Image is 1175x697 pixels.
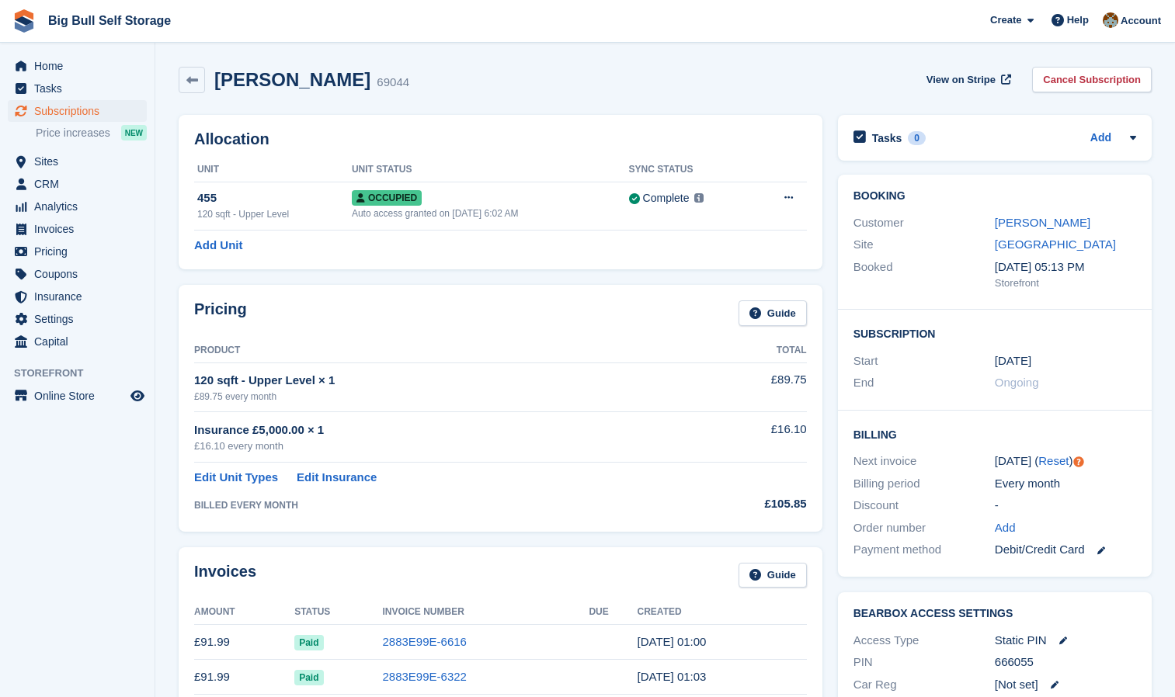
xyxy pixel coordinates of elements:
div: Car Reg [853,676,995,694]
a: menu [8,78,147,99]
th: Amount [194,600,294,625]
div: Customer [853,214,995,232]
span: Insurance [34,286,127,307]
span: Analytics [34,196,127,217]
td: £89.75 [692,362,807,411]
div: Start [853,352,995,370]
span: Storefront [14,366,155,381]
a: Reset [1038,454,1069,467]
td: £16.10 [692,412,807,463]
span: Settings [34,308,127,330]
a: Preview store [128,387,147,405]
a: menu [8,385,147,407]
td: £91.99 [194,625,294,660]
a: Guide [739,300,807,326]
a: menu [8,308,147,330]
a: Edit Unit Types [194,469,278,487]
span: Capital [34,331,127,352]
a: Add [995,519,1016,537]
time: 2025-06-20 00:03:12 UTC [638,670,707,683]
a: menu [8,55,147,77]
span: Create [990,12,1021,28]
a: Add [1090,130,1111,147]
span: CRM [34,173,127,195]
h2: [PERSON_NAME] [214,69,370,90]
th: Status [294,600,382,625]
div: Debit/Credit Card [995,541,1136,559]
span: Online Store [34,385,127,407]
th: Created [638,600,807,625]
h2: Booking [853,190,1136,203]
div: £89.75 every month [194,390,692,404]
a: menu [8,331,147,352]
span: View on Stripe [926,72,996,88]
div: Order number [853,519,995,537]
a: [PERSON_NAME] [995,216,1090,229]
span: Help [1067,12,1089,28]
th: Unit [194,158,352,182]
span: Price increases [36,126,110,140]
div: 0 [908,131,926,145]
div: Complete [643,190,690,206]
span: Subscriptions [34,100,127,122]
a: Big Bull Self Storage [42,8,177,33]
div: Access Type [853,632,995,650]
a: menu [8,241,147,262]
a: Price increases NEW [36,124,147,141]
h2: BearBox Access Settings [853,608,1136,620]
span: Home [34,55,127,77]
div: BILLED EVERY MONTH [194,498,692,512]
img: icon-info-grey-7440780725fd019a000dd9b08b2336e03edf1995a4989e88bcd33f0948082b44.svg [694,193,704,203]
h2: Pricing [194,300,247,326]
div: Insurance £5,000.00 × 1 [194,421,692,439]
div: 69044 [377,74,409,92]
h2: Allocation [194,130,807,148]
div: [Not set] [995,676,1136,694]
a: menu [8,173,147,195]
div: Discount [853,497,995,515]
div: Static PIN [995,632,1136,650]
th: Due [589,600,637,625]
time: 2025-07-20 00:00:03 UTC [638,635,707,648]
div: 120 sqft - Upper Level [197,207,352,221]
div: Tooltip anchor [1072,455,1086,469]
th: Total [692,338,807,363]
div: [DATE] 05:13 PM [995,258,1136,276]
img: Mike Llewellen Palmer [1103,12,1118,28]
th: Invoice Number [382,600,589,625]
span: Invoices [34,218,127,240]
span: Coupons [34,263,127,285]
span: Sites [34,151,127,172]
a: 2883E99E-6322 [382,670,466,683]
a: Add Unit [194,237,242,255]
div: Every month [995,475,1136,493]
a: menu [8,100,147,122]
div: PIN [853,654,995,671]
div: Auto access granted on [DATE] 6:02 AM [352,206,629,220]
a: menu [8,218,147,240]
a: menu [8,263,147,285]
div: £105.85 [692,495,807,513]
div: Payment method [853,541,995,559]
a: View on Stripe [920,67,1014,92]
div: 120 sqft - Upper Level × 1 [194,372,692,390]
div: Billing period [853,475,995,493]
div: NEW [121,125,147,140]
span: Paid [294,670,323,685]
span: Ongoing [995,376,1039,389]
div: End [853,374,995,392]
h2: Tasks [872,131,902,145]
a: menu [8,286,147,307]
a: Guide [739,563,807,588]
td: £91.99 [194,660,294,695]
span: Paid [294,635,323,650]
h2: Invoices [194,563,256,588]
div: 455 [197,189,352,207]
th: Unit Status [352,158,629,182]
h2: Billing [853,426,1136,442]
div: Next invoice [853,453,995,470]
h2: Subscription [853,325,1136,341]
th: Product [194,338,692,363]
a: menu [8,196,147,217]
div: [DATE] ( ) [995,453,1136,470]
